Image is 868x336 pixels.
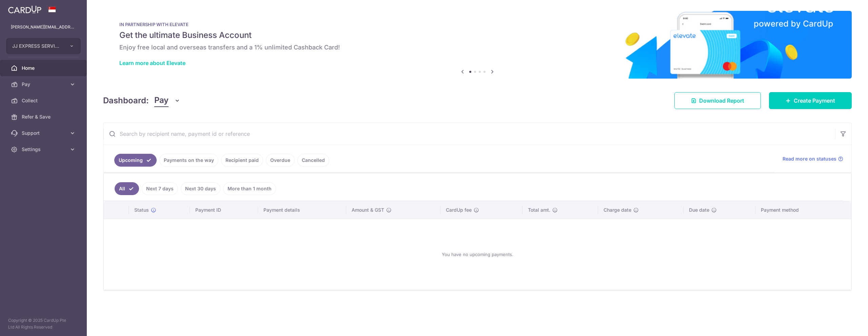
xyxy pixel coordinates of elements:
[103,11,852,79] img: Renovation banner
[181,182,220,195] a: Next 30 days
[689,207,709,213] span: Due date
[11,24,76,30] p: [PERSON_NAME][EMAIL_ADDRESS][DOMAIN_NAME]
[755,201,851,219] th: Payment method
[103,94,149,107] h4: Dashboard:
[297,154,329,167] a: Cancelled
[142,182,178,195] a: Next 7 days
[352,207,384,213] span: Amount & GST
[119,22,835,27] p: IN PARTNERSHIP WITH ELEVATE
[12,43,62,49] span: JJ EXPRESS SERVICES
[119,60,185,66] a: Learn more about Elevate
[154,94,169,107] span: Pay
[134,207,149,213] span: Status
[258,201,346,219] th: Payment details
[159,154,218,167] a: Payments on the way
[266,154,295,167] a: Overdue
[22,113,66,120] span: Refer & Save
[6,38,81,54] button: JJ EXPRESS SERVICES
[528,207,550,213] span: Total amt.
[446,207,472,213] span: CardUp fee
[604,207,631,213] span: Charge date
[699,97,744,105] span: Download Report
[22,65,66,71] span: Home
[119,43,835,51] h6: Enjoy free local and overseas transfers and a 1% unlimited Cashback Card!
[115,182,139,195] a: All
[674,92,761,109] a: Download Report
[22,81,66,88] span: Pay
[769,92,852,109] a: Create Payment
[190,201,258,219] th: Payment ID
[114,154,157,167] a: Upcoming
[154,94,180,107] button: Pay
[112,225,843,284] div: You have no upcoming payments.
[783,155,836,162] span: Read more on statuses
[22,130,66,136] span: Support
[22,146,66,153] span: Settings
[103,123,835,145] input: Search by recipient name, payment id or reference
[223,182,276,195] a: More than 1 month
[119,30,835,41] h5: Get the ultimate Business Account
[794,97,835,105] span: Create Payment
[221,154,263,167] a: Recipient paid
[783,155,843,162] a: Read more on statuses
[8,5,41,14] img: CardUp
[22,97,66,104] span: Collect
